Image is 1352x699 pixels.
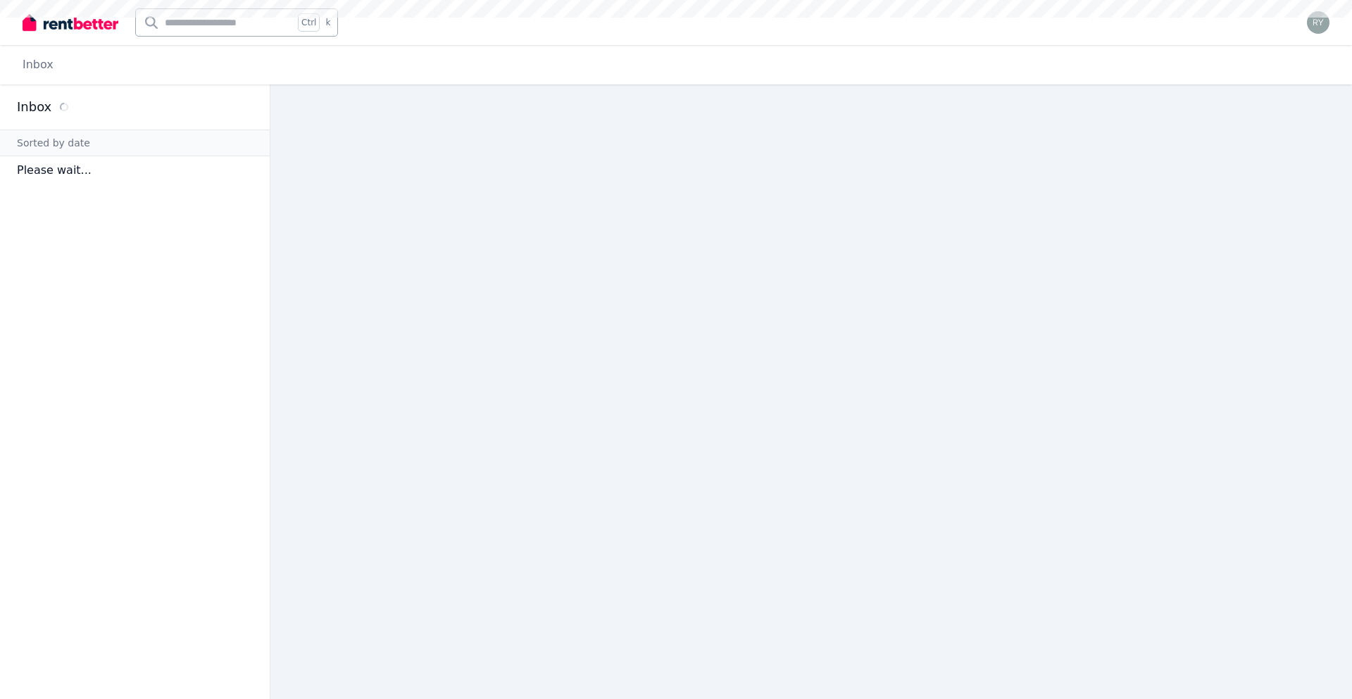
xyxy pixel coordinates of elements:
h2: Inbox [17,97,51,117]
img: Richard Yong [1307,11,1329,34]
span: Ctrl [298,13,320,32]
img: RentBetter [23,12,118,33]
a: Inbox [23,58,54,71]
span: k [325,17,330,28]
